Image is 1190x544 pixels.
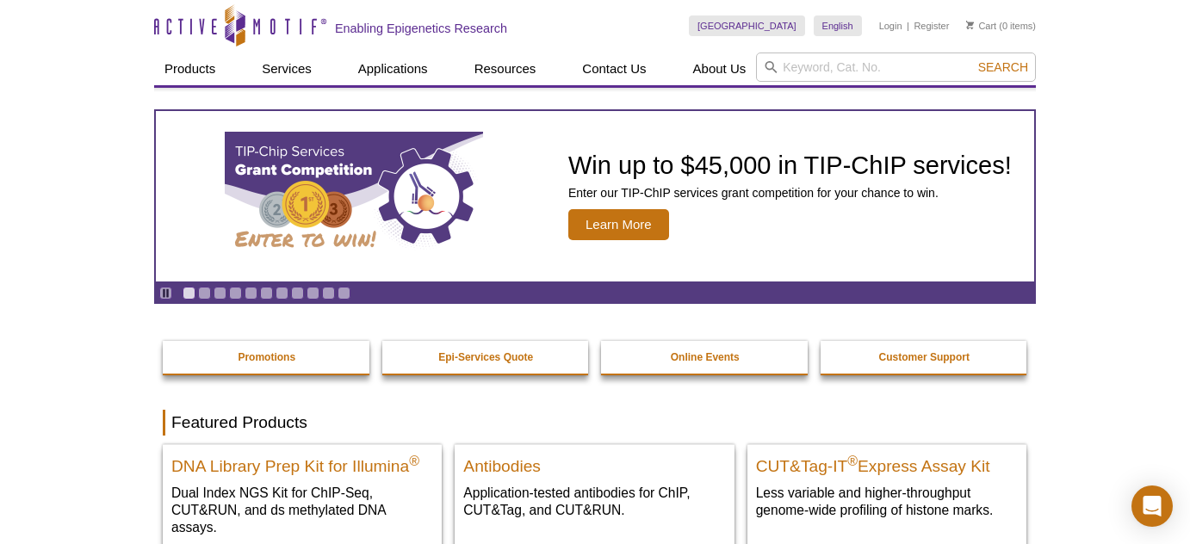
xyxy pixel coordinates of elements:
a: Go to slide 5 [245,287,257,300]
a: Services [251,53,322,85]
a: CUT&Tag-IT® Express Assay Kit CUT&Tag-IT®Express Assay Kit Less variable and higher-throughput ge... [747,444,1026,536]
h2: CUT&Tag-IT Express Assay Kit [756,449,1018,475]
a: Toggle autoplay [159,287,172,300]
li: (0 items) [966,15,1036,36]
a: TIP-ChIP Services Grant Competition Win up to $45,000 in TIP-ChIP services! Enter our TIP-ChIP se... [156,111,1034,281]
sup: ® [409,454,419,468]
a: Go to slide 3 [214,287,226,300]
p: Dual Index NGS Kit for ChIP-Seq, CUT&RUN, and ds methylated DNA assays. [171,484,433,536]
a: Cart [966,20,996,32]
a: Go to slide 10 [322,287,335,300]
a: Resources [464,53,547,85]
strong: Promotions [238,351,295,363]
h2: DNA Library Prep Kit for Illumina [171,449,433,475]
span: Learn More [568,209,669,240]
strong: Epi-Services Quote [438,351,533,363]
a: Applications [348,53,438,85]
img: TIP-ChIP Services Grant Competition [225,132,483,261]
a: Customer Support [821,341,1029,374]
a: [GEOGRAPHIC_DATA] [689,15,805,36]
h2: Enabling Epigenetics Research [335,21,507,36]
h2: Win up to $45,000 in TIP-ChIP services! [568,152,1012,178]
a: English [814,15,862,36]
h2: Antibodies [463,449,725,475]
div: Open Intercom Messenger [1131,485,1173,527]
a: Login [879,20,902,32]
input: Keyword, Cat. No. [756,53,1036,82]
a: Go to slide 1 [183,287,195,300]
a: All Antibodies Antibodies Application-tested antibodies for ChIP, CUT&Tag, and CUT&RUN. [455,444,734,536]
article: TIP-ChIP Services Grant Competition [156,111,1034,281]
span: Search [978,60,1028,74]
p: Enter our TIP-ChIP services grant competition for your chance to win. [568,185,1012,201]
a: Go to slide 8 [291,287,304,300]
sup: ® [847,454,858,468]
a: Online Events [601,341,809,374]
a: About Us [683,53,757,85]
p: Application-tested antibodies for ChIP, CUT&Tag, and CUT&RUN. [463,484,725,519]
a: Go to slide 9 [307,287,319,300]
p: Less variable and higher-throughput genome-wide profiling of histone marks​. [756,484,1018,519]
img: Your Cart [966,21,974,29]
li: | [907,15,909,36]
a: Register [914,20,949,32]
a: Epi-Services Quote [382,341,591,374]
a: Go to slide 11 [338,287,350,300]
a: Go to slide 7 [276,287,288,300]
button: Search [973,59,1033,75]
strong: Online Events [671,351,740,363]
a: Go to slide 4 [229,287,242,300]
strong: Customer Support [879,351,970,363]
h2: Featured Products [163,410,1027,436]
a: Products [154,53,226,85]
a: Go to slide 2 [198,287,211,300]
a: Contact Us [572,53,656,85]
a: Go to slide 6 [260,287,273,300]
a: Promotions [163,341,371,374]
